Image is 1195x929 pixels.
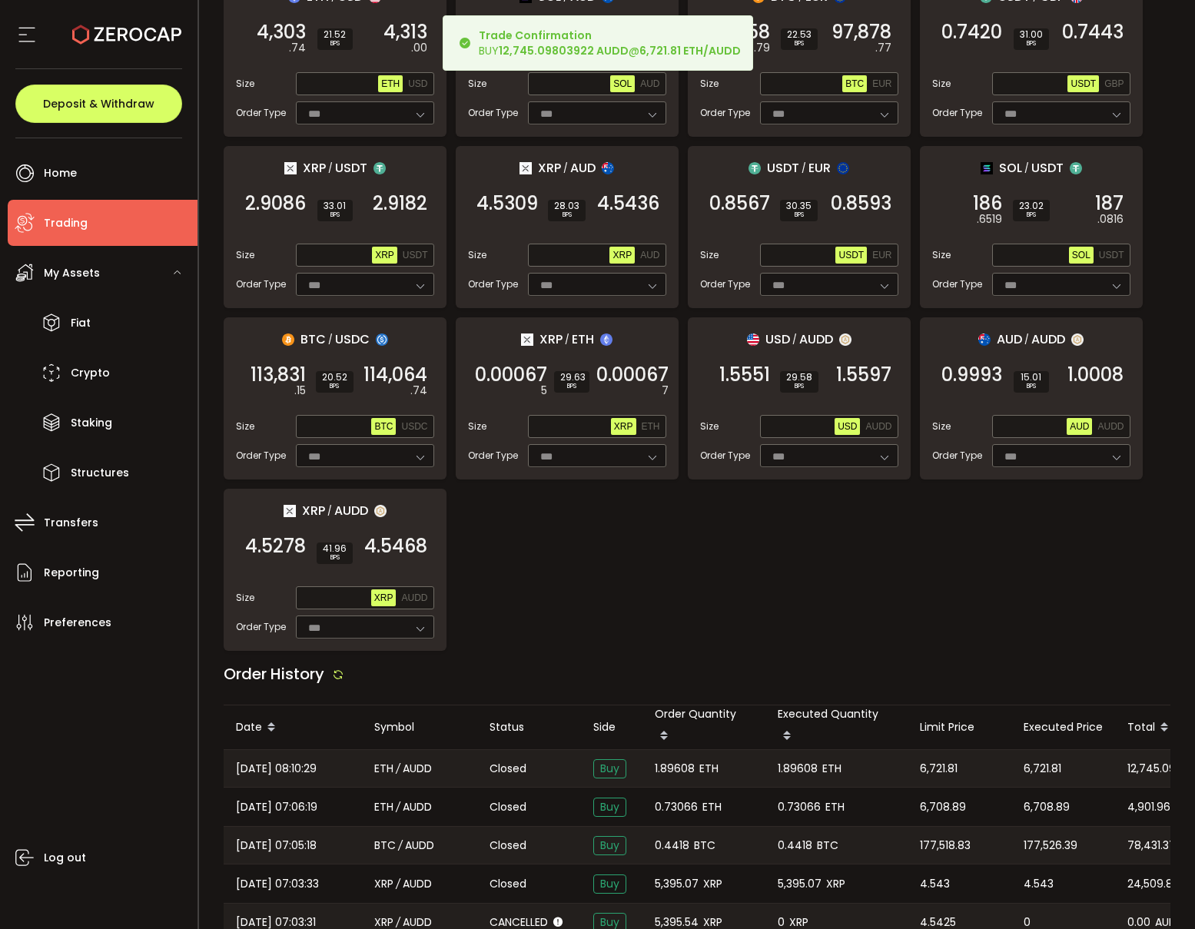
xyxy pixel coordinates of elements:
button: AUDD [398,589,430,606]
span: Order Type [932,106,982,120]
button: XRP [611,418,636,435]
em: .00 [411,40,427,56]
span: Order History [224,663,324,685]
span: AUDD [403,798,432,816]
span: Order Type [468,277,518,291]
span: Log out [44,847,86,869]
span: 1.89608 [655,760,695,778]
span: 1.89608 [778,760,818,778]
span: Order Type [236,449,286,463]
span: Closed [490,838,526,854]
span: ETH [825,798,845,816]
span: USD [408,78,427,89]
span: 12,745.09 [1127,760,1176,778]
span: 6,721.81 [920,760,958,778]
img: usd_portfolio.svg [747,333,759,346]
span: 29.63 [560,373,583,382]
button: EUR [869,247,895,264]
span: 0.4418 [655,837,689,854]
img: aud_portfolio.svg [602,162,614,174]
span: My Assets [44,262,100,284]
span: SOL [999,158,1022,178]
span: Home [44,162,77,184]
span: 28.03 [554,201,579,211]
span: 0.9993 [941,367,1002,383]
span: BTC [374,421,393,432]
span: [DATE] 07:05:18 [236,837,317,854]
em: .77 [875,40,891,56]
span: [DATE] 07:03:33 [236,875,319,893]
span: 97,878 [832,25,891,40]
span: 0.73066 [655,798,698,816]
img: sol_portfolio.png [981,162,993,174]
i: BPS [786,211,812,220]
span: EUR [872,78,891,89]
img: btc_portfolio.svg [282,333,294,346]
span: 0.8593 [831,196,891,211]
span: XRP [703,875,722,893]
span: 20.52 [322,373,347,382]
img: usdc_portfolio.svg [376,333,388,346]
span: AUDD [405,837,434,854]
span: Size [236,248,254,262]
span: XRP [374,592,393,603]
div: BUY @ [479,28,741,58]
span: 114,064 [363,367,427,383]
em: / [792,333,797,347]
span: 31.00 [1020,30,1043,39]
i: BPS [323,553,347,562]
span: Preferences [44,612,111,634]
span: 1.0008 [1067,367,1124,383]
span: 2.9182 [373,196,427,211]
span: 30.35 [786,201,812,211]
iframe: Chat Widget [1012,763,1195,929]
span: AUDD [865,421,891,432]
span: XRP [374,875,393,893]
span: Deposit & Withdraw [43,98,154,109]
div: Executed Quantity [765,705,908,749]
i: BPS [322,382,347,391]
span: Size [700,248,719,262]
span: AUD [997,330,1022,349]
div: Date [224,715,362,741]
span: AUDD [403,760,432,778]
span: Size [236,77,254,91]
button: EUR [869,75,895,92]
span: 15.01 [1020,373,1043,382]
span: USDC [401,421,427,432]
button: AUD [637,247,662,264]
span: AUD [1070,421,1089,432]
button: USDT [1096,247,1127,264]
button: AUDD [1094,418,1127,435]
span: 41.96 [323,544,347,553]
span: BTC [817,837,838,854]
span: Size [932,77,951,91]
span: Order Type [932,449,982,463]
i: BPS [786,382,812,391]
img: xrp_portfolio.png [521,333,533,346]
span: 177,518.83 [920,837,971,854]
img: xrp_portfolio.png [284,162,297,174]
span: ETH [374,760,393,778]
em: / [563,161,568,175]
button: SOL [610,75,635,92]
em: / [396,798,400,816]
em: .74 [410,383,427,399]
span: Order Type [236,106,286,120]
button: USD [405,75,430,92]
button: USDT [400,247,431,264]
span: 4,313 [383,25,427,40]
span: AUDD [334,501,368,520]
button: AUDD [862,418,895,435]
span: 2.9086 [245,196,306,211]
span: USDT [403,250,428,260]
span: 4.543 [920,875,950,893]
span: [DATE] 07:06:19 [236,798,317,816]
span: 6,721.81 [1024,760,1061,778]
i: BPS [1020,382,1043,391]
span: GBP [1104,78,1124,89]
span: Structures [71,462,129,484]
span: Buy [593,798,626,817]
span: BTC [845,78,864,89]
i: BPS [324,211,347,220]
